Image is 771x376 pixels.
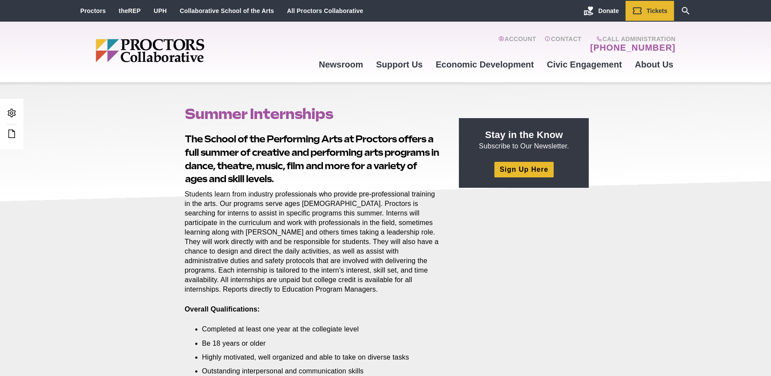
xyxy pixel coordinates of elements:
a: Collaborative School of the Arts [180,7,274,14]
li: Highly motivated, well organized and able to take on diverse tasks [202,353,426,362]
a: Account [498,35,536,53]
span: Tickets [647,7,668,14]
strong: Overall Qualifications: [185,305,260,313]
li: Outstanding interpersonal and communication skills [202,366,426,376]
a: Newsroom [312,53,369,76]
a: Civic Engagement [540,53,628,76]
a: About Us [629,53,680,76]
a: Support Us [370,53,429,76]
a: Search [674,1,697,21]
a: [PHONE_NUMBER] [590,42,675,53]
a: All Proctors Collaborative [287,7,363,14]
img: Proctors logo [96,39,271,62]
a: theREP [119,7,141,14]
a: Donate [577,1,625,21]
li: Be 18 years or older [202,339,426,348]
a: Proctors [81,7,106,14]
span: Donate [598,7,619,14]
a: Edit this Post/Page [4,126,19,142]
a: UPH [154,7,167,14]
h1: Summer Internships [185,106,439,122]
iframe: Advertisement [459,198,589,306]
a: Contact [545,35,581,53]
span: Call Administration [587,35,675,42]
a: Economic Development [429,53,541,76]
a: Tickets [626,1,674,21]
li: Completed at least one year at the collegiate level [202,325,426,334]
p: Students learn from industry professionals who provide pre-professional training in the arts. Our... [185,190,439,295]
p: Subscribe to Our Newsletter. [469,129,578,151]
h2: The School of the Performing Arts at Proctors offers a full summer of creative and performing art... [185,132,439,186]
strong: Stay in the Know [485,129,563,140]
a: Sign Up Here [494,162,553,177]
a: Admin Area [4,106,19,122]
